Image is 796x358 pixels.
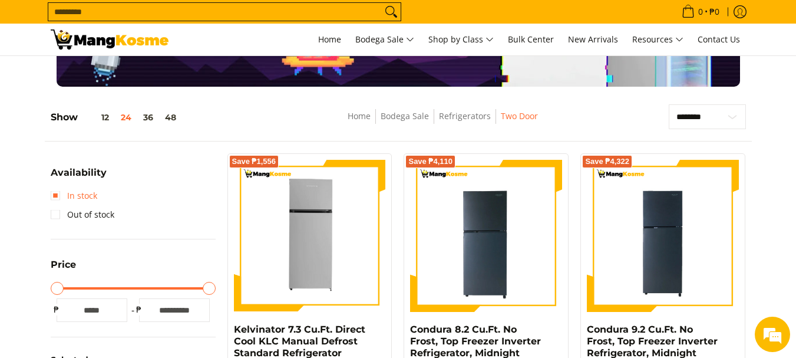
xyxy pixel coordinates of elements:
[180,24,746,55] nav: Main Menu
[78,113,115,122] button: 12
[626,24,689,55] a: Resources
[51,168,107,178] span: Availability
[382,3,401,21] button: Search
[51,111,182,123] h5: Show
[585,158,629,165] span: Save ₱4,322
[68,105,163,224] span: We're online!
[692,24,746,55] a: Contact Us
[318,34,341,45] span: Home
[51,205,114,224] a: Out of stock
[51,168,107,186] summary: Open
[501,109,538,124] span: Two Door
[355,32,414,47] span: Bodega Sale
[632,32,683,47] span: Resources
[696,8,705,16] span: 0
[348,110,371,121] a: Home
[678,5,723,18] span: •
[587,160,739,312] img: Condura 9.2 Cu.Ft. No Frost, Top Freezer Inverter Refrigerator, Midnight Slate Gray CTF98i (Class A)
[51,260,76,278] summary: Open
[422,24,500,55] a: Shop by Class
[439,110,491,121] a: Refrigerators
[708,8,721,16] span: ₱0
[51,260,76,270] span: Price
[51,304,62,316] span: ₱
[137,113,159,122] button: 36
[159,113,182,122] button: 48
[193,6,222,34] div: Minimize live chat window
[349,24,420,55] a: Bodega Sale
[267,109,619,136] nav: Breadcrumbs
[508,34,554,45] span: Bulk Center
[562,24,624,55] a: New Arrivals
[568,34,618,45] span: New Arrivals
[312,24,347,55] a: Home
[232,158,276,165] span: Save ₱1,556
[428,32,494,47] span: Shop by Class
[51,29,169,50] img: Bodega Sale Refrigerator l Mang Kosme: Home Appliances Warehouse Sale Two Door
[408,158,453,165] span: Save ₱4,110
[381,110,429,121] a: Bodega Sale
[115,113,137,122] button: 24
[133,304,145,316] span: ₱
[410,160,562,312] img: Condura 8.2 Cu.Ft. No Frost, Top Freezer Inverter Refrigerator, Midnight Slate Gray CTF88i (Class A)
[502,24,560,55] a: Bulk Center
[51,186,97,205] a: In stock
[6,235,224,277] textarea: Type your message and hit 'Enter'
[61,66,198,81] div: Chat with us now
[698,34,740,45] span: Contact Us
[234,160,386,312] img: Kelvinator 7.3 Cu.Ft. Direct Cool KLC Manual Defrost Standard Refrigerator (Silver) (Class A)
